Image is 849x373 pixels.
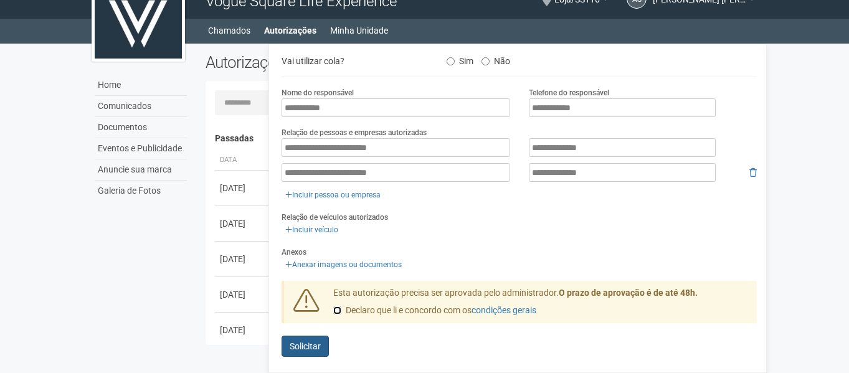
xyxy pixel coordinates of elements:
input: Declaro que li e concordo com oscondições gerais [333,306,341,314]
i: Remover [749,168,757,177]
div: [DATE] [220,324,266,336]
div: [DATE] [220,253,266,265]
a: Incluir pessoa ou empresa [282,188,384,202]
a: Incluir veículo [282,223,342,237]
div: Esta autorização precisa ser aprovada pelo administrador. [324,287,757,323]
a: Galeria de Fotos [95,181,187,201]
label: Telefone do responsável [529,87,609,98]
a: Anexar imagens ou documentos [282,258,406,271]
a: Minha Unidade [330,22,388,39]
label: Relação de veículos autorizados [282,212,388,223]
input: Não [481,57,490,65]
div: [DATE] [220,182,266,194]
button: Solicitar [282,336,329,357]
a: Autorizações [264,22,316,39]
label: Não [481,52,510,67]
strong: O prazo de aprovação é de até 48h. [559,288,698,298]
h2: Autorizações [206,53,472,72]
a: condições gerais [472,305,536,315]
h4: Passadas [215,134,749,143]
label: Declaro que li e concordo com os [333,305,536,317]
input: Sim [447,57,455,65]
a: Documentos [95,117,187,138]
div: Vai utilizar cola? [272,52,437,70]
div: [DATE] [220,288,266,301]
div: [DATE] [220,217,266,230]
a: Chamados [208,22,250,39]
a: Anuncie sua marca [95,159,187,181]
a: Home [95,75,187,96]
label: Nome do responsável [282,87,354,98]
label: Anexos [282,247,306,258]
span: Solicitar [290,341,321,351]
a: Comunicados [95,96,187,117]
label: Relação de pessoas e empresas autorizadas [282,127,427,138]
th: Data [215,150,271,171]
label: Sim [447,52,473,67]
a: Eventos e Publicidade [95,138,187,159]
